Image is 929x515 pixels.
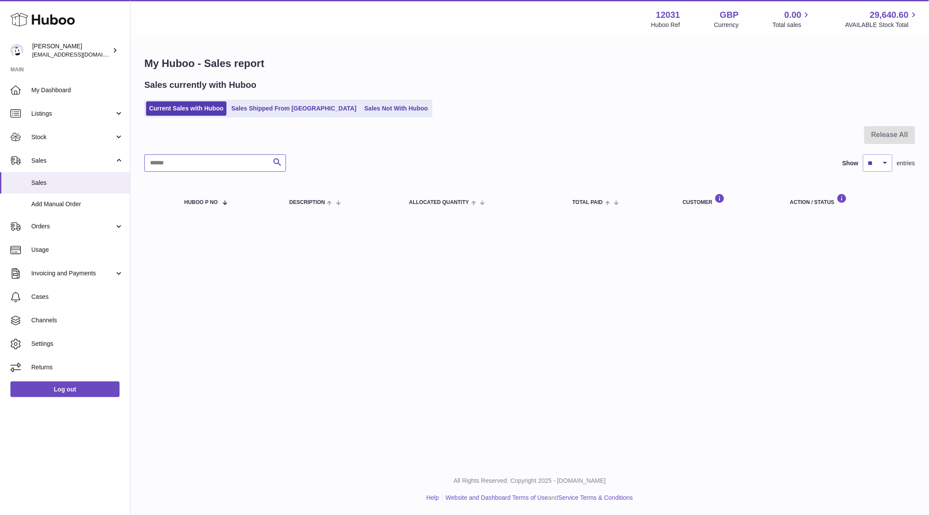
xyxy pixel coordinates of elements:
span: 0.00 [785,9,802,21]
a: Website and Dashboard Terms of Use [446,494,548,501]
span: Settings [31,340,123,348]
span: Invoicing and Payments [31,269,114,278]
label: Show [842,159,859,167]
span: Channels [31,316,123,324]
span: Returns [31,363,123,371]
h2: Sales currently with Huboo [144,79,256,91]
span: AVAILABLE Stock Total [845,21,919,29]
span: 29,640.60 [870,9,909,21]
span: Stock [31,133,114,141]
span: Usage [31,246,123,254]
span: Cases [31,293,123,301]
span: Description [289,200,325,205]
span: Total paid [573,200,603,205]
div: Currency [714,21,739,29]
span: Orders [31,222,114,231]
li: and [443,494,633,502]
a: Sales Not With Huboo [361,101,431,116]
strong: 12031 [656,9,680,21]
span: Listings [31,110,114,118]
div: Customer [683,194,773,205]
a: Log out [10,381,120,397]
span: ALLOCATED Quantity [409,200,469,205]
a: Help [426,494,439,501]
h1: My Huboo - Sales report [144,57,915,70]
span: Total sales [773,21,811,29]
a: Sales Shipped From [GEOGRAPHIC_DATA] [228,101,360,116]
a: 29,640.60 AVAILABLE Stock Total [845,9,919,29]
span: My Dashboard [31,86,123,94]
span: entries [897,159,915,167]
a: Current Sales with Huboo [146,101,226,116]
span: Sales [31,157,114,165]
a: Service Terms & Conditions [558,494,633,501]
span: [EMAIL_ADDRESS][DOMAIN_NAME] [32,51,128,58]
span: Huboo P no [184,200,218,205]
span: Add Manual Order [31,200,123,208]
span: Sales [31,179,123,187]
div: Action / Status [790,194,906,205]
div: [PERSON_NAME] [32,42,110,59]
div: Huboo Ref [651,21,680,29]
p: All Rights Reserved. Copyright 2025 - [DOMAIN_NAME] [137,477,922,485]
a: 0.00 Total sales [773,9,811,29]
strong: GBP [720,9,739,21]
img: admin@makewellforyou.com [10,44,23,57]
